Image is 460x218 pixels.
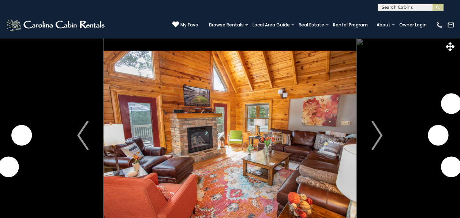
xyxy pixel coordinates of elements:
[396,20,430,30] a: Owner Login
[329,20,371,30] a: Rental Program
[172,21,198,29] a: My Favs
[371,121,382,150] img: arrow
[205,20,247,30] a: Browse Rentals
[249,20,293,30] a: Local Area Guide
[77,121,88,150] img: arrow
[373,20,394,30] a: About
[447,21,455,29] img: mail-regular-white.png
[180,22,198,28] span: My Favs
[436,21,443,29] img: phone-regular-white.png
[295,20,328,30] a: Real Estate
[5,18,107,32] img: White-1-2.png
